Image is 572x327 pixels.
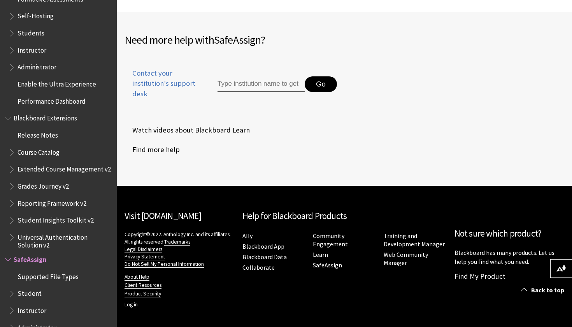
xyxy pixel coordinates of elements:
[214,33,261,47] span: SafeAssign
[18,27,44,37] span: Students
[5,112,112,249] nav: Book outline for Blackboard Extensions
[125,210,201,221] a: Visit [DOMAIN_NAME]
[18,10,54,20] span: Self-Hosting
[18,95,86,105] span: Performance Dashboard
[18,44,46,54] span: Instructor
[313,232,348,248] a: Community Engagement
[242,232,253,240] a: Ally
[125,301,138,308] a: Log in
[14,253,47,263] span: SafeAssign
[242,209,447,223] h2: Help for Blackboard Products
[18,304,46,315] span: Instructor
[18,61,56,71] span: Administrator
[454,227,565,240] h2: Not sure which product?
[18,270,79,281] span: Supported File Types
[313,251,328,259] a: Learn
[125,282,161,289] a: Client Resources
[18,78,96,88] span: Enable the Ultra Experience
[125,274,149,281] a: About Help
[242,253,287,261] a: Blackboard Data
[242,263,275,272] a: Collaborate
[18,231,111,249] span: Universal Authentication Solution v2
[125,231,235,268] p: Copyright©2022. Anthology Inc. and its affiliates. All rights reserved.
[125,144,180,156] a: Find more help
[454,272,505,281] a: Find My Product
[18,287,42,298] span: Student
[18,129,58,139] span: Release Notes
[384,232,445,248] a: Training and Development Manager
[18,180,69,190] span: Grades Journey v2
[125,32,344,48] h2: Need more help with ?
[125,253,165,260] a: Privacy Statement
[18,163,111,173] span: Extended Course Management v2
[125,68,200,99] span: Contact your institution's support desk
[515,283,572,297] a: Back to top
[313,261,342,269] a: SafeAssign
[125,290,161,297] a: Product Security
[18,214,94,224] span: Student Insights Toolkit v2
[18,146,60,156] span: Course Catalog
[125,261,204,268] a: Do Not Sell My Personal Information
[384,251,428,267] a: Web Community Manager
[305,76,337,92] button: Go
[242,242,284,251] a: Blackboard App
[218,76,305,92] input: Type institution name to get support
[454,248,565,266] p: Blackboard has many products. Let us help you find what you need.
[14,112,77,122] span: Blackboard Extensions
[125,246,162,253] a: Legal Disclaimers
[164,239,190,246] a: Trademarks
[18,197,86,207] span: Reporting Framework v2
[125,68,200,108] a: Contact your institution's support desk
[125,124,250,136] a: Watch videos about Blackboard Learn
